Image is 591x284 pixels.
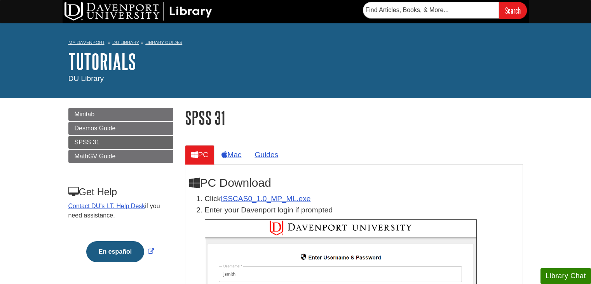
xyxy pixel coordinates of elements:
span: Desmos Guide [75,125,116,131]
span: MathGV Guide [75,153,116,160]
span: DU Library [68,74,104,82]
a: Tutorials [68,49,136,74]
a: PC [185,145,215,164]
button: En español [86,241,144,262]
p: if you need assistance. [68,202,173,220]
a: My Davenport [68,39,105,46]
a: Contact DU's I.T. Help Desk [68,203,145,209]
a: Desmos Guide [68,122,173,135]
li: Click [205,193,519,205]
a: Download opens in new window [221,195,310,203]
button: Library Chat [540,268,591,284]
a: DU Library [112,40,139,45]
input: Find Articles, Books, & More... [363,2,499,18]
h1: SPSS 31 [185,108,523,128]
a: Library Guides [145,40,182,45]
a: MathGV Guide [68,150,173,163]
p: Enter your Davenport login if prompted [205,205,519,216]
a: Link opens in new window [84,248,156,255]
img: DU Library [65,2,212,21]
input: Search [499,2,527,19]
a: Guides [248,145,284,164]
div: Guide Page Menu [68,108,173,275]
h3: Get Help [68,186,173,198]
a: SPSS 31 [68,136,173,149]
span: SPSS 31 [75,139,100,146]
nav: breadcrumb [68,37,523,50]
a: Mac [215,145,248,164]
span: Minitab [75,111,95,117]
a: Minitab [68,108,173,121]
form: Searches DU Library's articles, books, and more [363,2,527,19]
h2: PC Download [189,176,519,189]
